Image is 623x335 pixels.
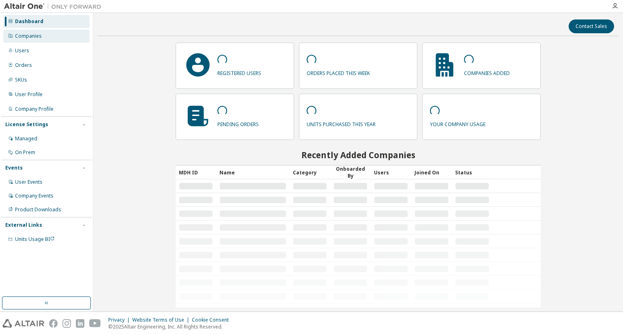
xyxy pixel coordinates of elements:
div: MDH ID [179,166,213,179]
div: Orders [15,62,32,69]
img: facebook.svg [49,319,58,328]
div: Users [374,166,408,179]
img: Altair One [4,2,105,11]
p: units purchased this year [307,118,376,128]
div: Website Terms of Use [132,317,192,323]
div: Company Profile [15,106,54,112]
img: linkedin.svg [76,319,84,328]
p: orders placed this week [307,67,370,77]
div: Joined On [415,166,449,179]
div: Companies [15,33,42,39]
div: Company Events [15,193,54,199]
p: © 2025 Altair Engineering, Inc. All Rights Reserved. [108,323,234,330]
div: Users [15,47,29,54]
p: your company usage [430,118,486,128]
div: License Settings [5,121,48,128]
div: Managed [15,135,37,142]
div: On Prem [15,149,35,156]
div: Privacy [108,317,132,323]
span: Units Usage BI [15,236,55,243]
div: Onboarded By [333,165,367,179]
div: SKUs [15,77,27,83]
div: User Profile [15,91,43,98]
img: altair_logo.svg [2,319,44,328]
div: User Events [15,179,43,185]
h2: Recently Added Companies [176,150,541,160]
div: Name [219,166,287,179]
div: Product Downloads [15,206,61,213]
div: Events [5,165,23,171]
button: Contact Sales [569,19,614,33]
p: companies added [464,67,510,77]
div: External Links [5,222,42,228]
p: registered users [217,67,261,77]
p: pending orders [217,118,259,128]
div: Dashboard [15,18,43,25]
img: youtube.svg [89,319,101,328]
div: Cookie Consent [192,317,234,323]
img: instagram.svg [62,319,71,328]
div: Status [455,166,489,179]
div: Category [293,166,327,179]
